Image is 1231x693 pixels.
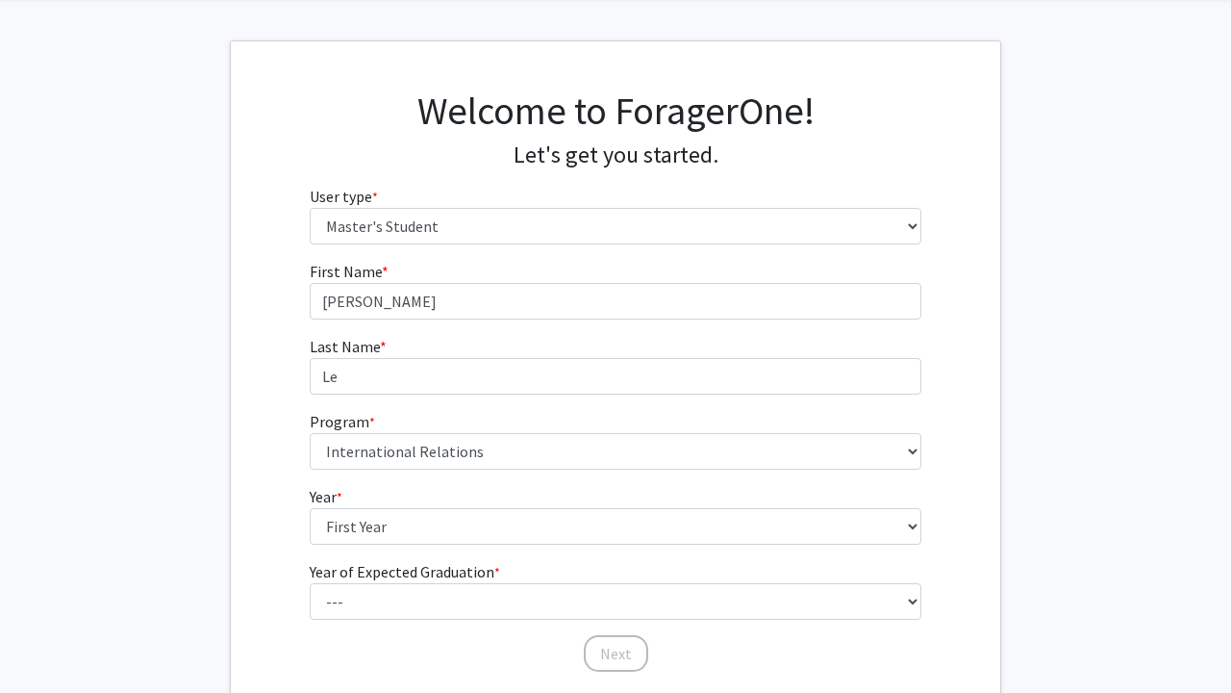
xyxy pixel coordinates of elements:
[310,185,378,208] label: User type
[14,606,82,679] iframe: Chat
[310,141,922,169] h4: Let's get you started.
[584,635,648,672] button: Next
[310,410,375,433] label: Program
[310,337,380,356] span: Last Name
[310,485,342,508] label: Year
[310,88,922,134] h1: Welcome to ForagerOne!
[310,262,382,281] span: First Name
[310,560,500,583] label: Year of Expected Graduation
